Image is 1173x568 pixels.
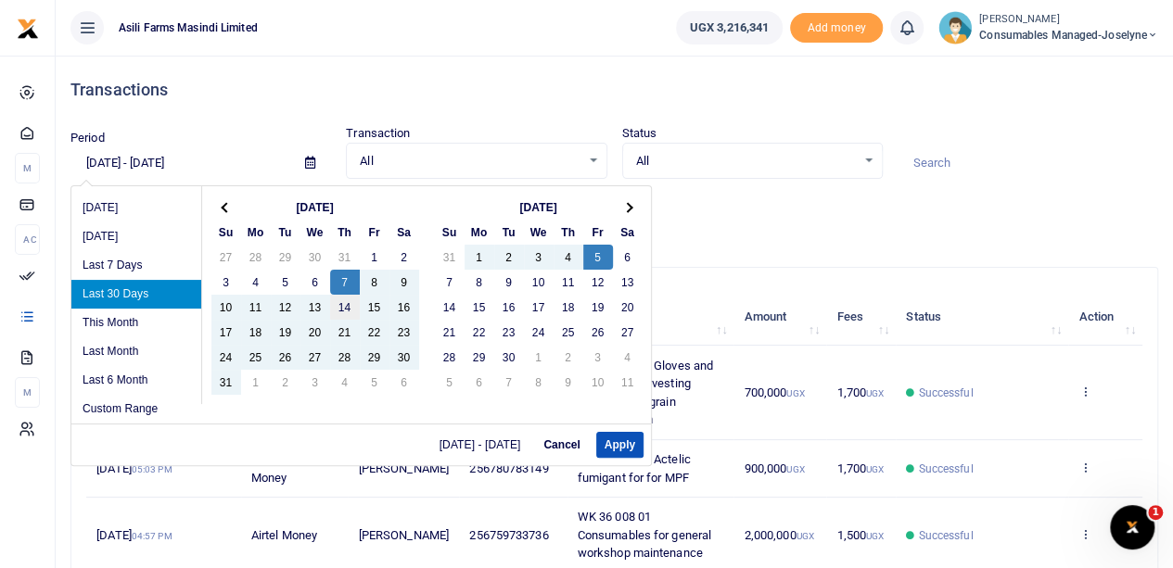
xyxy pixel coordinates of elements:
td: 4 [613,345,643,370]
td: 17 [524,295,554,320]
th: Sa [389,220,419,245]
th: Fees: activate to sort column ascending [826,288,896,346]
td: 5 [271,270,300,295]
span: Consumables managed-Joselyne [979,27,1158,44]
label: Transaction [346,124,410,143]
th: Tu [494,220,524,245]
img: profile-user [938,11,972,44]
td: 14 [330,295,360,320]
td: 9 [554,370,583,395]
td: 12 [271,295,300,320]
span: [DATE] [96,461,172,475]
li: Last 7 Days [71,251,201,280]
a: logo-small logo-large logo-large [17,20,39,34]
td: 2 [389,245,419,270]
th: Mo [241,220,271,245]
iframe: Intercom live chat [1110,505,1154,549]
li: Last Month [71,337,201,366]
a: UGX 3,216,341 [676,11,783,44]
li: [DATE] [71,222,201,251]
th: [DATE] [465,195,613,220]
th: Th [554,220,583,245]
span: All [636,152,856,170]
td: 8 [465,270,494,295]
th: Fr [360,220,389,245]
small: UGX [866,464,884,474]
td: 11 [613,370,643,395]
td: 7 [494,370,524,395]
td: 4 [241,270,271,295]
th: [DATE] [241,195,389,220]
td: 24 [211,345,241,370]
th: Amount: activate to sort column ascending [733,288,826,346]
td: 30 [389,345,419,370]
li: Toup your wallet [790,13,883,44]
td: 27 [613,320,643,345]
td: 24 [524,320,554,345]
td: 3 [583,345,613,370]
td: 26 [271,345,300,370]
span: 1,500 [836,528,884,542]
button: Cancel [535,432,588,458]
li: Wallet ballance [669,11,790,44]
td: 1 [465,245,494,270]
input: Search [898,147,1158,179]
td: 2 [494,245,524,270]
td: 7 [330,270,360,295]
small: UGX [786,464,804,474]
td: 31 [211,370,241,395]
span: 256759733736 [469,528,548,542]
a: Add money [790,19,883,33]
td: 11 [241,295,271,320]
td: 13 [300,295,330,320]
td: 27 [211,245,241,270]
th: Su [211,220,241,245]
span: 1,700 [836,385,884,399]
td: 17 [211,320,241,345]
li: This Month [71,309,201,337]
span: WK 36 002 01 Actelic fumigant for for MPF [578,452,691,485]
td: 30 [300,245,330,270]
td: 15 [465,295,494,320]
th: We [300,220,330,245]
th: Mo [465,220,494,245]
span: Successful [918,527,973,544]
td: 6 [389,370,419,395]
th: Sa [613,220,643,245]
span: 2,000,000 [745,528,814,542]
td: 3 [300,370,330,395]
span: All [360,152,580,170]
th: Tu [271,220,300,245]
small: UGX [866,531,884,541]
li: Last 6 Month [71,366,201,395]
input: select period [70,147,290,179]
td: 10 [211,295,241,320]
td: 22 [360,320,389,345]
td: 5 [583,245,613,270]
td: 5 [435,370,465,395]
td: 28 [241,245,271,270]
td: 31 [435,245,465,270]
td: 8 [360,270,389,295]
td: 15 [360,295,389,320]
li: M [15,377,40,408]
td: 23 [389,320,419,345]
small: UGX [786,388,804,398]
li: M [15,153,40,183]
button: Apply [596,432,644,458]
span: Successful [918,461,973,477]
td: 18 [554,295,583,320]
td: 12 [583,270,613,295]
td: 28 [330,345,360,370]
td: 9 [494,270,524,295]
td: 7 [435,270,465,295]
td: 29 [465,345,494,370]
td: 1 [241,370,271,395]
small: [PERSON_NAME] [979,12,1158,28]
td: 26 [583,320,613,345]
h4: Transactions [70,80,1158,100]
th: Status: activate to sort column ascending [896,288,1068,346]
td: 1 [360,245,389,270]
a: profile-user [PERSON_NAME] Consumables managed-Joselyne [938,11,1158,44]
span: WK 36 008 01 Consumables for general workshop maintenance [578,510,711,560]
